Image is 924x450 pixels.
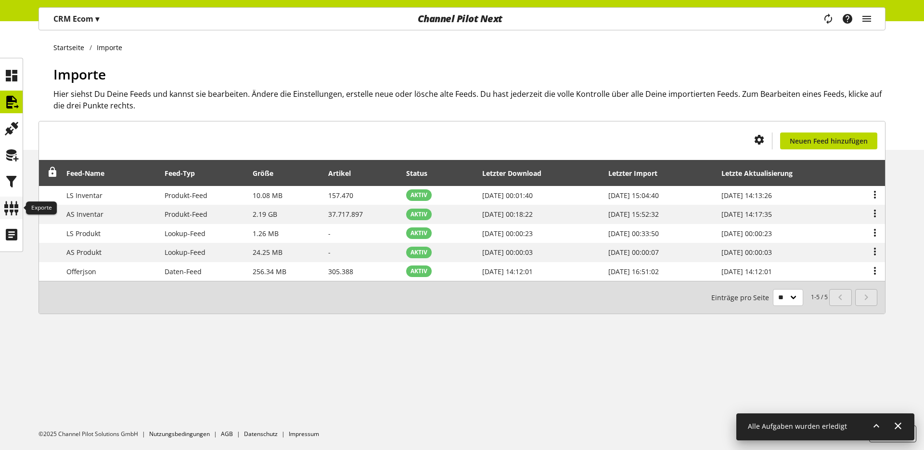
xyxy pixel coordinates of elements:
span: [DATE] 00:01:40 [482,191,533,200]
span: 157.470 [328,191,353,200]
span: ▾ [95,13,99,24]
span: Produkt-Feed [165,210,207,219]
span: AS Produkt [66,248,102,257]
span: Entsperren, um Zeilen neu anzuordnen [48,167,58,177]
a: Impressum [289,430,319,438]
span: [DATE] 14:12:01 [721,267,772,276]
span: Produkt-Feed [165,191,207,200]
span: [DATE] 14:13:26 [721,191,772,200]
span: 305.388 [328,267,353,276]
a: Startseite [53,42,90,53]
span: Lookup-Feed [165,248,205,257]
span: [DATE] 00:00:07 [608,248,659,257]
a: Datenschutz [244,430,278,438]
span: [DATE] 00:33:50 [608,229,659,238]
span: Lookup-Feed [165,229,205,238]
span: [DATE] 00:00:23 [721,229,772,238]
span: Importe [53,65,106,83]
span: [DATE] 00:00:03 [482,248,533,257]
span: AS Inventar [66,210,103,219]
span: 24.25 MB [253,248,282,257]
span: AKTIV [411,267,427,276]
h2: Hier siehst Du Deine Feeds und kannst sie bearbeiten. Ändere die Einstellungen, erstelle neue ode... [53,88,885,111]
span: Einträge pro Seite [711,292,773,303]
span: [DATE] 14:17:35 [721,210,772,219]
span: AKTIV [411,248,427,257]
li: ©2025 Channel Pilot Solutions GmbH [38,430,149,438]
nav: main navigation [38,7,885,30]
span: Neuen Feed hinzufügen [790,136,868,146]
span: 37.717.897 [328,210,363,219]
div: Entsperren, um Zeilen neu anzuordnen [44,167,58,179]
span: AKTIV [411,191,427,199]
span: Offerjson [66,267,96,276]
span: LS Produkt [66,229,101,238]
a: Neuen Feed hinzufügen [780,132,877,149]
span: [DATE] 16:51:02 [608,267,659,276]
span: [DATE] 15:04:40 [608,191,659,200]
span: AKTIV [411,210,427,219]
div: Status [406,168,437,178]
div: Letzter Download [482,168,551,178]
span: 256.34 MB [253,267,286,276]
span: Alle Aufgaben wurden erledigt [748,422,847,431]
div: Letzter Import [608,168,667,178]
a: AGB [221,430,233,438]
span: [DATE] 00:18:22 [482,210,533,219]
small: 1-5 / 5 [711,289,828,306]
div: Größe [253,168,283,178]
div: Artikel [328,168,360,178]
span: 2.19 GB [253,210,277,219]
span: [DATE] 00:00:23 [482,229,533,238]
div: Feed-Name [66,168,114,178]
a: Nutzungsbedingungen [149,430,210,438]
span: 1.26 MB [253,229,279,238]
span: 10.08 MB [253,191,282,200]
span: LS Inventar [66,191,103,200]
span: [DATE] 15:52:32 [608,210,659,219]
span: [DATE] 14:12:01 [482,267,533,276]
span: - [328,229,331,238]
span: Daten-Feed [165,267,202,276]
span: - [328,248,331,257]
div: Exporte [26,201,57,215]
div: Feed-Typ [165,168,205,178]
p: CRM Ecom [53,13,99,25]
span: [DATE] 00:00:03 [721,248,772,257]
div: Letzte Aktualisierung [721,168,802,178]
span: AKTIV [411,229,427,238]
